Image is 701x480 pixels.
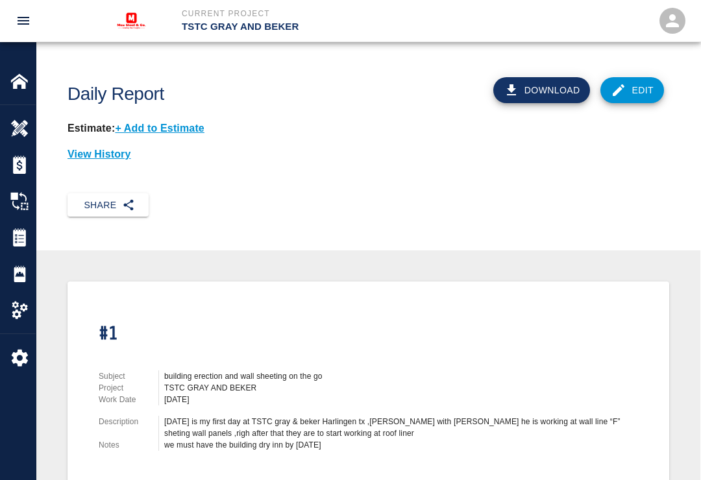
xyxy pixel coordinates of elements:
[164,394,638,405] div: [DATE]
[164,370,638,382] div: building erection and wall sheeting on the go
[493,77,591,103] button: Download
[182,19,421,34] p: TSTC GRAY AND BEKER
[99,382,158,394] p: Project
[68,84,416,105] h1: Daily Report
[68,193,149,217] button: Share
[600,77,664,103] a: Edit
[115,123,204,134] p: + Add to Estimate
[8,5,39,36] button: open drawer
[107,3,156,39] img: MAX Steel & Co.
[99,416,158,427] p: Description
[182,8,421,19] p: Current Project
[68,123,115,134] strong: Estimate:
[99,394,158,405] p: Work Date
[68,147,669,162] p: View History
[99,439,158,451] p: Notes
[164,439,638,451] div: we must have the building dry inn by [DATE]
[164,416,638,439] div: [DATE] is my first day at TSTC gray & beker Harlingen tx ,[PERSON_NAME] with [PERSON_NAME] he is ...
[636,418,701,480] iframe: Chat Widget
[164,382,638,394] div: TSTC GRAY AND BEKER
[99,370,158,382] p: Subject
[99,323,117,344] h1: #1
